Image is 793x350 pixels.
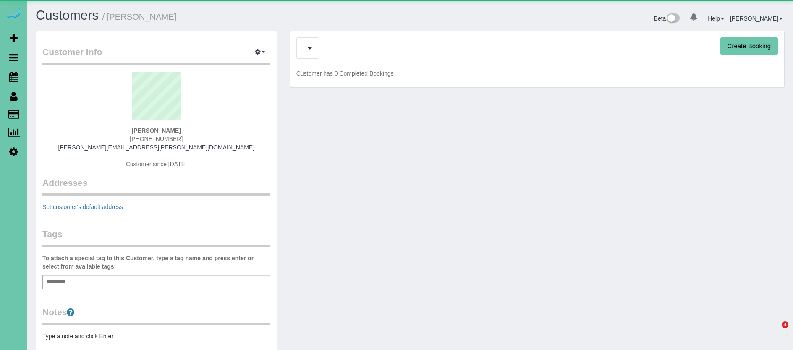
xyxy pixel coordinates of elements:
[730,15,783,22] a: [PERSON_NAME]
[36,8,99,23] a: Customers
[42,46,270,65] legend: Customer Info
[126,161,187,167] span: Customer since [DATE]
[654,15,680,22] a: Beta
[42,306,270,325] legend: Notes
[764,321,785,342] iframe: Intercom live chat
[42,332,270,340] pre: Type a note and click Enter
[720,37,778,55] button: Create Booking
[58,144,255,151] a: [PERSON_NAME][EMAIL_ADDRESS][PERSON_NAME][DOMAIN_NAME]
[42,228,270,247] legend: Tags
[42,254,270,271] label: To attach a special tag to this Customer, type a tag name and press enter or select from availabl...
[782,321,788,328] span: 4
[666,13,680,24] img: New interface
[42,204,123,210] a: Set customer's default address
[130,136,183,142] span: [PHONE_NUMBER]
[5,8,22,20] img: Automaid Logo
[296,69,778,78] p: Customer has 0 Completed Bookings
[132,127,181,134] strong: [PERSON_NAME]
[708,15,724,22] a: Help
[102,12,177,21] small: / [PERSON_NAME]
